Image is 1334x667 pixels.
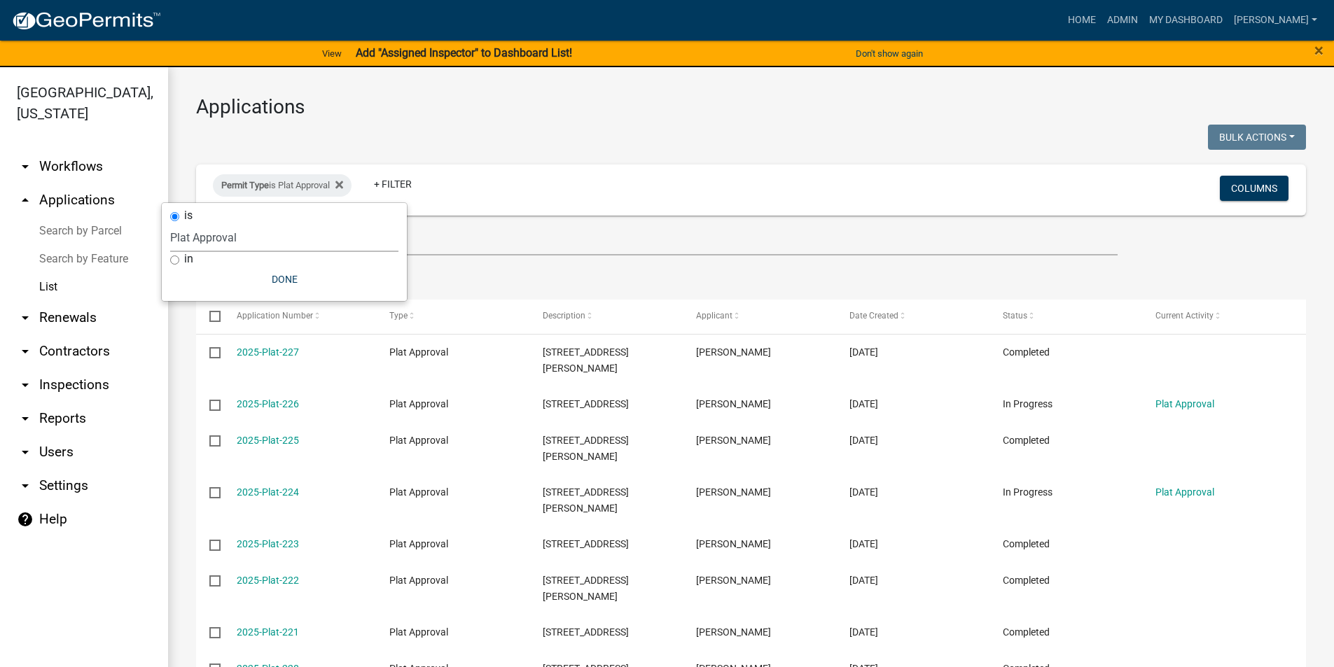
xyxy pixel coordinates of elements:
button: Close [1314,42,1323,59]
span: Completed [1003,346,1050,358]
span: Robert L Stubbs [696,575,771,586]
strong: Add "Assigned Inspector" to Dashboard List! [356,46,572,59]
span: Current Activity [1155,311,1214,321]
span: × [1314,41,1323,60]
span: Plat Approval [389,626,448,638]
span: Permit Type [221,180,269,190]
a: View [317,42,347,65]
label: is [184,210,193,221]
span: 981 MORAN RD [543,486,629,514]
i: arrow_drop_up [17,192,34,209]
span: Plat Approval [389,346,448,358]
span: Plat Approval [389,575,448,586]
span: Plat Approval [389,538,448,549]
a: 2025-Plat-227 [237,346,299,358]
span: Completed [1003,538,1050,549]
span: Date Created [849,311,898,321]
i: arrow_drop_down [17,158,34,175]
span: 08/04/2025 [849,435,878,446]
a: Plat Approval [1155,398,1214,409]
a: + Filter [363,171,423,197]
span: james m boyd [696,398,771,409]
span: 3024 CARL SUTTON RD [543,435,629,462]
i: help [17,511,34,528]
span: In Progress [1003,398,1052,409]
input: Search for applications [196,227,1118,255]
span: 385 POPE RD [543,575,629,602]
datatable-header-cell: Current Activity [1142,300,1295,333]
span: Robert L Stubbs [696,626,771,638]
span: Plat Approval [389,435,448,446]
button: Don't show again [850,42,929,65]
span: 08/13/2025 [849,398,878,409]
i: arrow_drop_down [17,477,34,494]
i: arrow_drop_down [17,343,34,360]
i: arrow_drop_down [17,444,34,461]
h3: Applications [196,95,1306,119]
span: Robert L Stubbs [696,346,771,358]
span: Matthew S Johnson [696,486,771,498]
button: Columns [1220,176,1288,201]
span: In Progress [1003,486,1052,498]
span: 1066 OAK GROVE CHURCH RD [543,538,629,549]
span: Plat Approval [389,486,448,498]
span: 07/25/2025 [849,538,878,549]
span: 833 HOPEWELL RD W [543,398,629,409]
datatable-header-cell: Select [196,300,223,333]
button: Done [170,267,398,292]
a: 2025-Plat-222 [237,575,299,586]
i: arrow_drop_down [17,410,34,427]
a: 2025-Plat-224 [237,486,299,498]
span: Applicant [696,311,732,321]
label: in [184,253,193,265]
span: 3031 WALTON RD [543,346,629,374]
span: Completed [1003,575,1050,586]
span: joshua parks [696,538,771,549]
a: 2025-Plat-226 [237,398,299,409]
datatable-header-cell: Description [529,300,683,333]
a: [PERSON_NAME] [1228,7,1323,34]
span: Application Number [237,311,313,321]
span: David Bennett [696,435,771,446]
span: Completed [1003,626,1050,638]
span: 07/25/2025 [849,486,878,498]
span: Description [543,311,585,321]
datatable-header-cell: Applicant [683,300,836,333]
a: Home [1062,7,1102,34]
span: 45 OAK LANE [543,626,629,638]
datatable-header-cell: Application Number [223,300,376,333]
a: 2025-Plat-221 [237,626,299,638]
span: 08/19/2025 [849,346,878,358]
span: 07/22/2025 [849,626,878,638]
div: is Plat Approval [213,174,352,197]
a: Plat Approval [1155,486,1214,498]
span: Plat Approval [389,398,448,409]
span: 07/25/2025 [849,575,878,586]
i: arrow_drop_down [17,309,34,326]
a: My Dashboard [1144,7,1228,34]
span: Status [1003,311,1027,321]
i: arrow_drop_down [17,377,34,393]
datatable-header-cell: Date Created [836,300,989,333]
span: Type [389,311,408,321]
a: Admin [1102,7,1144,34]
a: 2025-Plat-225 [237,435,299,446]
span: Completed [1003,435,1050,446]
a: 2025-Plat-223 [237,538,299,549]
datatable-header-cell: Status [989,300,1142,333]
button: Bulk Actions [1208,125,1306,150]
datatable-header-cell: Type [376,300,529,333]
